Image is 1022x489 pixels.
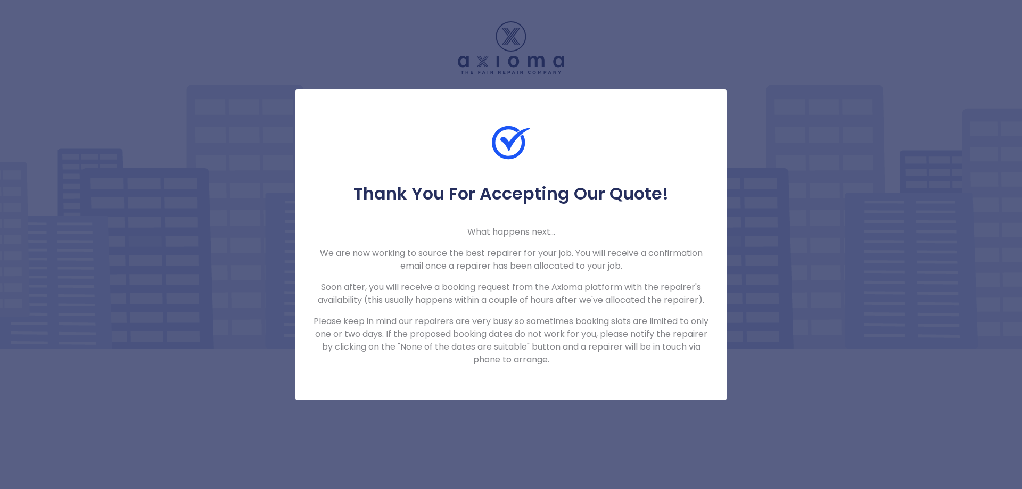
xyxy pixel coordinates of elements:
[312,183,710,204] h5: Thank You For Accepting Our Quote!
[312,247,710,272] p: We are now working to source the best repairer for your job. You will receive a confirmation emai...
[312,226,710,238] p: What happens next...
[312,281,710,306] p: Soon after, you will receive a booking request from the Axioma platform with the repairer's avail...
[492,123,530,162] img: Check
[312,315,710,366] p: Please keep in mind our repairers are very busy so sometimes booking slots are limited to only on...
